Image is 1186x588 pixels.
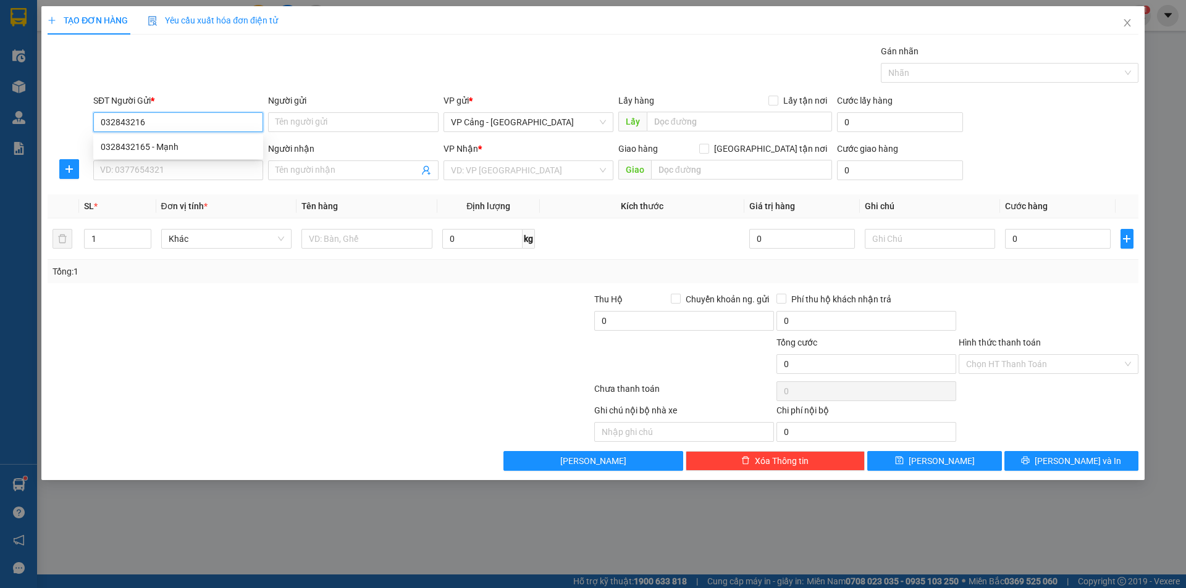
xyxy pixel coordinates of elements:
[618,112,647,131] span: Lấy
[451,113,606,131] span: VP Cảng - Hà Nội
[867,451,1001,471] button: save[PERSON_NAME]
[651,160,832,180] input: Dọc đường
[148,15,278,25] span: Yêu cầu xuất hóa đơn điện tử
[837,112,963,132] input: Cước lấy hàng
[749,229,854,249] input: 0
[101,140,256,154] div: 0328432165 - Mạnh
[594,404,774,422] div: Ghi chú nội bộ nhà xe
[140,87,175,123] img: qr-code
[709,142,832,155] span: [GEOGRAPHIC_DATA] tận nơi
[1021,456,1030,466] span: printer
[749,201,795,211] span: Giá trị hàng
[560,454,626,468] span: [PERSON_NAME]
[120,72,194,85] span: LC1309250293
[53,68,106,87] strong: TĐ chuyển phát:
[1110,6,1145,41] button: Close
[741,456,750,466] span: delete
[1121,234,1133,244] span: plus
[161,201,208,211] span: Đơn vị tính
[621,201,663,211] span: Kích thước
[778,94,832,107] span: Lấy tận nơi
[169,230,285,248] span: Khác
[647,112,832,131] input: Dọc đường
[1121,229,1133,249] button: plus
[466,201,510,211] span: Định lượng
[4,37,52,85] img: logo
[421,165,431,175] span: user-add
[93,137,263,157] div: 0328432165 - Mạnh
[786,292,896,306] span: Phí thu hộ khách nhận trả
[268,94,438,107] div: Người gửi
[837,160,963,180] input: Cước giao hàng
[681,292,774,306] span: Chuyển khoản ng. gửi
[594,294,623,304] span: Thu Hộ
[686,451,865,471] button: deleteXóa Thông tin
[48,16,56,25] span: plus
[268,142,438,155] div: Người nhận
[48,15,128,25] span: TẠO ĐƠN HÀNG
[1122,18,1132,28] span: close
[60,164,78,174] span: plus
[860,194,1001,218] th: Ghi chú
[618,160,651,180] span: Giao
[148,16,158,26] img: icon
[53,229,72,249] button: delete
[593,382,775,404] div: Chưa thanh toán
[93,94,263,107] div: SĐT Người Gửi
[594,422,774,442] input: Nhập ghi chú
[1005,201,1048,211] span: Cước hàng
[59,159,79,179] button: plus
[65,78,119,97] strong: 02143888555, 0243777888
[1004,451,1138,471] button: printer[PERSON_NAME] và In
[503,451,683,471] button: [PERSON_NAME]
[755,454,809,468] span: Xóa Thông tin
[837,144,898,154] label: Cước giao hàng
[523,229,535,249] span: kg
[1035,454,1121,468] span: [PERSON_NAME] và In
[837,96,893,106] label: Cước lấy hàng
[444,144,478,154] span: VP Nhận
[776,337,817,347] span: Tổng cước
[618,144,658,154] span: Giao hàng
[56,10,116,36] strong: VIỆT HIẾU LOGISTIC
[84,201,94,211] span: SL
[909,454,975,468] span: [PERSON_NAME]
[444,94,613,107] div: VP gửi
[776,404,956,422] div: Chi phí nội bộ
[53,265,458,278] div: Tổng: 1
[881,46,919,56] label: Gán nhãn
[55,39,117,65] strong: PHIẾU GỬI HÀNG
[618,96,654,106] span: Lấy hàng
[895,456,904,466] span: save
[301,229,432,249] input: VD: Bàn, Ghế
[959,337,1041,347] label: Hình thức thanh toán
[301,201,338,211] span: Tên hàng
[865,229,996,249] input: Ghi Chú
